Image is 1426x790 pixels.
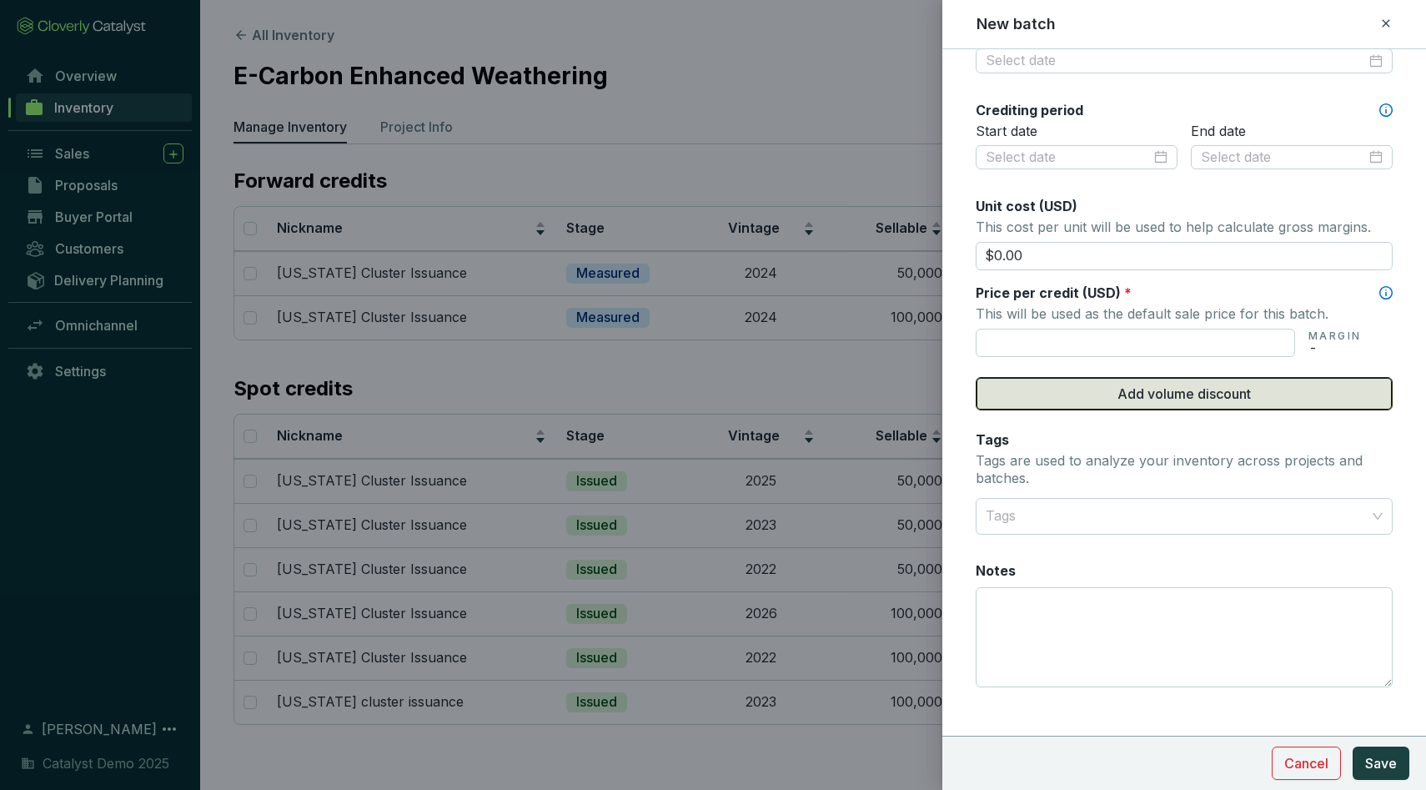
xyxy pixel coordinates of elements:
[976,123,1177,141] p: Start date
[1365,753,1397,773] span: Save
[976,101,1083,119] label: Crediting period
[976,242,1393,270] input: Enter cost
[976,561,1016,580] label: Notes
[1272,747,1341,780] button: Cancel
[1284,753,1328,773] span: Cancel
[976,377,1393,410] button: Add volume discount
[977,13,1056,35] h2: New batch
[986,148,1151,167] input: Select date
[1308,343,1361,353] p: -
[986,52,1366,70] input: Select date
[1308,330,1361,343] p: MARGIN
[976,284,1121,301] span: Price per credit (USD)
[1117,384,1251,404] span: Add volume discount
[1191,123,1393,141] p: End date
[976,452,1393,488] p: Tags are used to analyze your inventory across projects and batches.
[1201,148,1366,167] input: Select date
[976,198,1077,214] span: Unit cost (USD)
[1353,747,1409,780] button: Save
[976,430,1009,449] label: Tags
[976,302,1393,325] p: This will be used as the default sale price for this batch.
[976,215,1393,239] p: This cost per unit will be used to help calculate gross margins.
